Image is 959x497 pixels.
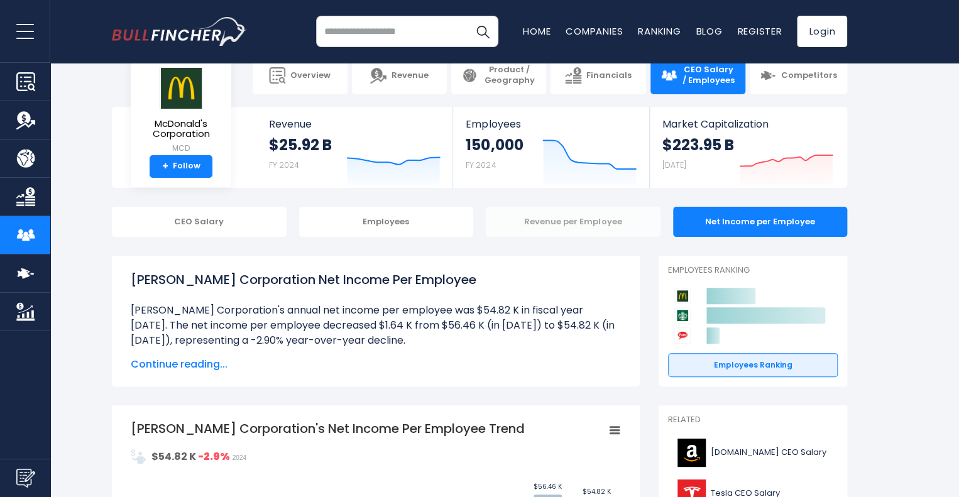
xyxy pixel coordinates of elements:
span: Competitors [781,70,837,81]
span: CEO Salary / Employees [682,65,735,86]
h1: [PERSON_NAME] Corporation Net Income Per Employee [131,270,621,289]
img: AMZN logo [676,439,707,467]
small: FY 2024 [269,160,299,170]
a: Employees Ranking [668,353,838,377]
a: Home [523,25,551,38]
a: Revenue [352,57,447,94]
span: Overview [290,70,331,81]
a: Blog [696,25,722,38]
span: Continue reading... [131,357,621,372]
small: [DATE] [662,160,686,170]
div: Revenue per Employee [486,207,660,237]
a: Ranking [638,25,681,38]
span: Revenue [392,70,429,81]
a: McDonald's Corporation MCD [140,67,222,155]
span: McDonald's Corporation [141,119,221,139]
strong: $223.95 B [662,135,734,155]
a: Competitors [750,57,847,94]
strong: + [162,161,168,172]
a: Revenue $25.92 B FY 2024 [256,107,453,188]
img: McDonald's Corporation competitors logo [674,288,691,304]
strong: $54.82 K [151,449,196,464]
span: Product / Geography [483,65,536,86]
img: bullfincher logo [112,17,247,46]
span: [DOMAIN_NAME] CEO Salary [711,447,826,458]
a: Market Capitalization $223.95 B [DATE] [650,107,846,188]
a: Login [797,16,847,47]
a: Overview [253,57,348,94]
span: Market Capitalization [662,118,833,130]
small: MCD [141,143,221,154]
strong: 150,000 [466,135,523,155]
a: Companies [566,25,623,38]
a: +Follow [150,155,212,178]
a: [DOMAIN_NAME] CEO Salary [668,435,838,470]
span: Financials [586,70,632,81]
strong: -2.9% [198,449,230,464]
img: Starbucks Corporation competitors logo [674,307,691,324]
text: $54.82 K [583,487,611,496]
p: Employees Ranking [668,265,838,276]
li: [PERSON_NAME] Corporation's annual net income per employee was $54.82 K in fiscal year [DATE]. Th... [131,303,621,348]
span: Employees [466,118,636,130]
a: Product / Geography [451,57,546,94]
span: 2024 [233,454,246,461]
tspan: [PERSON_NAME] Corporation's Net Income Per Employee Trend [131,420,525,437]
strong: $25.92 B [269,135,332,155]
img: NetIncomePerEmployee.svg [131,449,146,464]
span: Revenue [269,118,441,130]
img: Yum! Brands competitors logo [674,327,691,344]
small: FY 2024 [466,160,496,170]
a: Employees 150,000 FY 2024 [453,107,649,188]
a: Financials [551,57,645,94]
div: CEO Salary [112,207,287,237]
button: Search [467,16,498,47]
div: Employees [299,207,474,237]
text: $56.46 K [534,482,562,491]
p: Related [668,415,838,425]
a: Register [737,25,782,38]
a: CEO Salary / Employees [650,57,745,94]
div: Net Income per Employee [673,207,848,237]
a: Go to homepage [112,17,247,46]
